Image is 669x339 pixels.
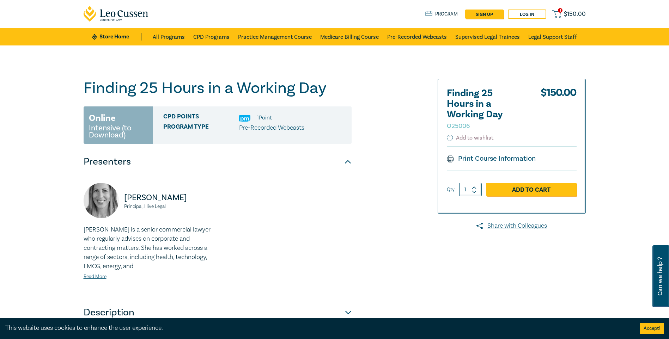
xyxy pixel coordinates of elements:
[163,113,239,122] span: CPD Points
[84,183,119,218] img: https://s3.ap-southeast-2.amazonaws.com/lc-presenter-images/Adrienne%20Trumbull.jpg
[92,33,141,41] a: Store Home
[508,10,546,19] a: Log in
[465,10,504,19] a: sign up
[257,113,272,122] li: 1 Point
[163,123,239,132] span: Program type
[239,115,250,122] img: Practice Management & Business Skills
[84,302,352,323] button: Description
[455,28,520,45] a: Supervised Legal Trainees
[486,183,577,196] a: Add to Cart
[447,154,536,163] a: Print Course Information
[447,186,455,193] label: Qty
[124,192,213,203] p: [PERSON_NAME]
[124,204,213,209] small: Principal, Hive Legal
[558,8,562,13] span: 1
[84,225,213,271] p: [PERSON_NAME] is a senior commercial lawyer who regularly advises on corporate and contracting ma...
[84,273,107,280] a: Read More
[84,79,352,97] h1: Finding 25 Hours in a Working Day
[438,221,586,230] a: Share with Colleagues
[89,112,116,124] h3: Online
[447,88,524,130] h2: Finding 25 Hours in a Working Day
[447,122,470,130] small: O25006
[528,28,577,45] a: Legal Support Staff
[459,183,482,196] input: 1
[447,134,494,142] button: Add to wishlist
[193,28,230,45] a: CPD Programs
[541,88,577,134] div: $ 150.00
[239,123,304,132] p: Pre-Recorded Webcasts
[5,323,630,333] div: This website uses cookies to enhance the user experience.
[320,28,379,45] a: Medicare Billing Course
[84,151,352,172] button: Presenters
[153,28,185,45] a: All Programs
[238,28,312,45] a: Practice Management Course
[387,28,447,45] a: Pre-Recorded Webcasts
[657,249,663,303] span: Can we help ?
[640,323,664,334] button: Accept cookies
[425,10,458,18] a: Program
[564,10,586,18] span: $ 150.00
[89,124,147,138] small: Intensive (to Download)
